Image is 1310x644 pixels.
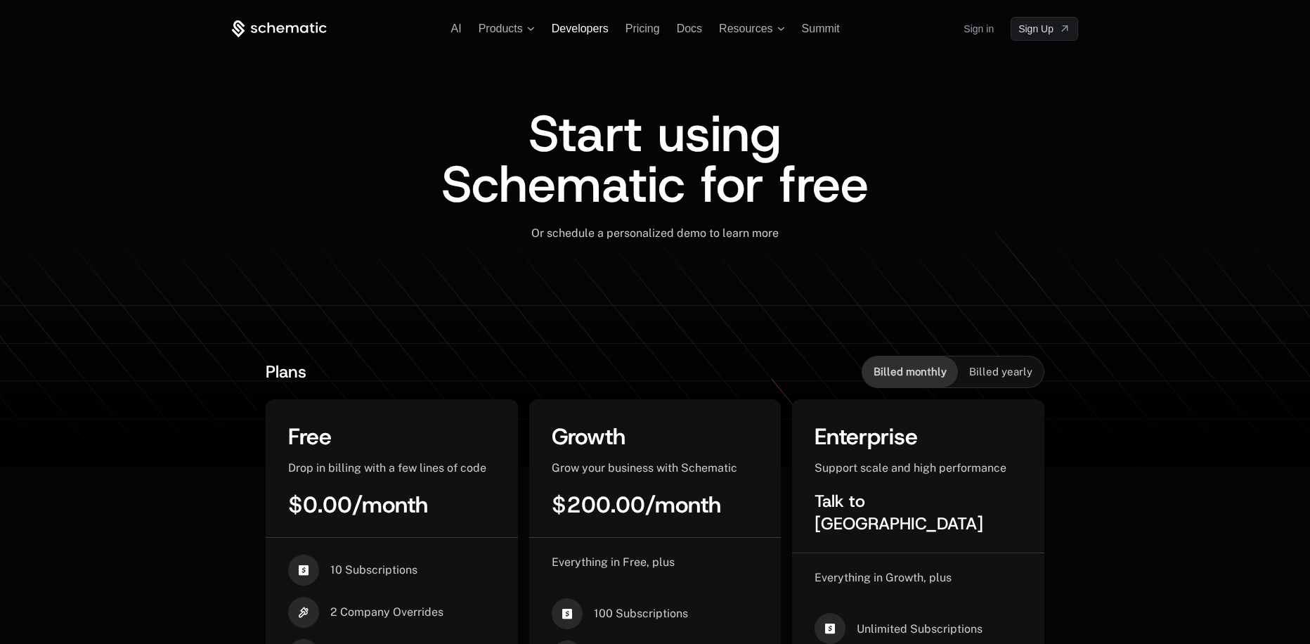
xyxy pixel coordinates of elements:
span: 100 Subscriptions [594,606,688,622]
span: Everything in Free, plus [552,555,675,569]
span: Or schedule a personalized demo to learn more [531,226,779,240]
span: Free [288,422,332,451]
a: [object Object] [1011,17,1078,41]
i: cashapp [288,555,319,586]
span: / month [645,490,721,520]
span: Billed yearly [969,365,1032,379]
a: Sign in [964,18,994,40]
a: Docs [677,22,702,34]
a: Summit [802,22,840,34]
span: Resources [719,22,772,35]
span: Growth [552,422,625,451]
span: Enterprise [815,422,918,451]
span: Grow your business with Schematic [552,461,737,475]
i: cashapp [815,613,845,644]
i: cashapp [552,598,583,629]
span: Plans [266,361,306,383]
span: Drop in billing with a few lines of code [288,461,486,475]
span: Products [479,22,523,35]
span: 10 Subscriptions [330,562,417,578]
a: Developers [552,22,609,34]
span: / month [352,490,428,520]
span: Sign Up [1018,22,1053,36]
span: 2 Company Overrides [330,605,443,620]
i: hammer [288,597,319,628]
span: Support scale and high performance [815,461,1006,475]
span: $0.00 [288,490,352,520]
span: Unlimited Subscriptions [857,622,983,637]
a: Pricing [625,22,660,34]
span: Billed monthly [874,365,947,379]
span: Everything in Growth, plus [815,571,952,584]
span: $200.00 [552,490,645,520]
span: Talk to [GEOGRAPHIC_DATA] [815,490,983,535]
span: Start using Schematic for free [441,100,869,218]
a: AI [451,22,462,34]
